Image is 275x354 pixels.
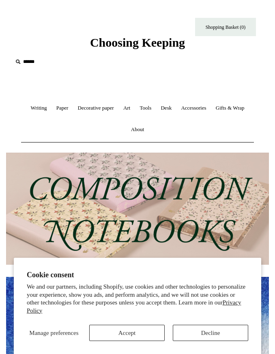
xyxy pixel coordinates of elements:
button: Accept [89,325,165,341]
button: Decline [173,325,248,341]
a: About [127,119,148,140]
a: Choosing Keeping [90,42,185,48]
a: Writing [26,97,51,119]
img: 202302 Composition ledgers.jpg__PID:69722ee6-fa44-49dd-a067-31375e5d54ec [6,153,269,265]
a: Accessories [177,97,210,119]
span: Choosing Keeping [90,36,185,49]
a: Privacy Policy [27,299,241,314]
span: Manage preferences [29,330,78,336]
a: Art [119,97,134,119]
button: Manage preferences [27,325,81,341]
a: Shopping Basket (0) [195,18,256,36]
a: Desk [157,97,176,119]
a: Gifts & Wrap [212,97,249,119]
a: Decorative paper [74,97,118,119]
h2: Cookie consent [27,271,248,279]
a: Tools [136,97,156,119]
a: Paper [52,97,73,119]
p: We and our partners, including Shopify, use cookies and other technologies to personalize your ex... [27,283,248,315]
